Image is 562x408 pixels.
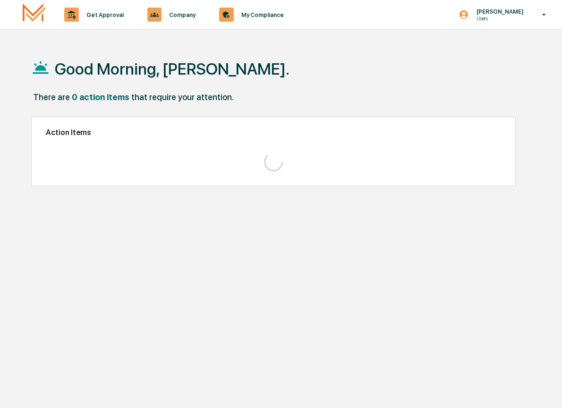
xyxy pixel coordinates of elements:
div: 0 action items [72,92,129,102]
p: [PERSON_NAME] [469,8,528,15]
p: Company [162,11,200,18]
div: There are [33,92,70,102]
p: Get Approval [79,11,128,18]
div: that require your attention. [131,92,234,102]
h1: Good Morning, [PERSON_NAME]. [55,59,290,78]
p: Users [469,15,528,22]
p: My Compliance [234,11,289,18]
h2: Action Items [46,128,501,137]
img: logo [23,3,45,25]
